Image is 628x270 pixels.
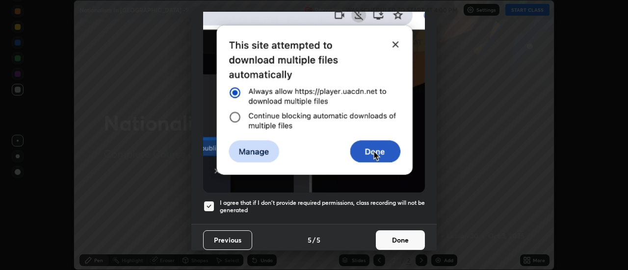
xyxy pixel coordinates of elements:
h4: 5 [316,235,320,245]
button: Done [376,230,425,250]
h5: I agree that if I don't provide required permissions, class recording will not be generated [220,199,425,214]
h4: / [313,235,315,245]
button: Previous [203,230,252,250]
h4: 5 [308,235,312,245]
